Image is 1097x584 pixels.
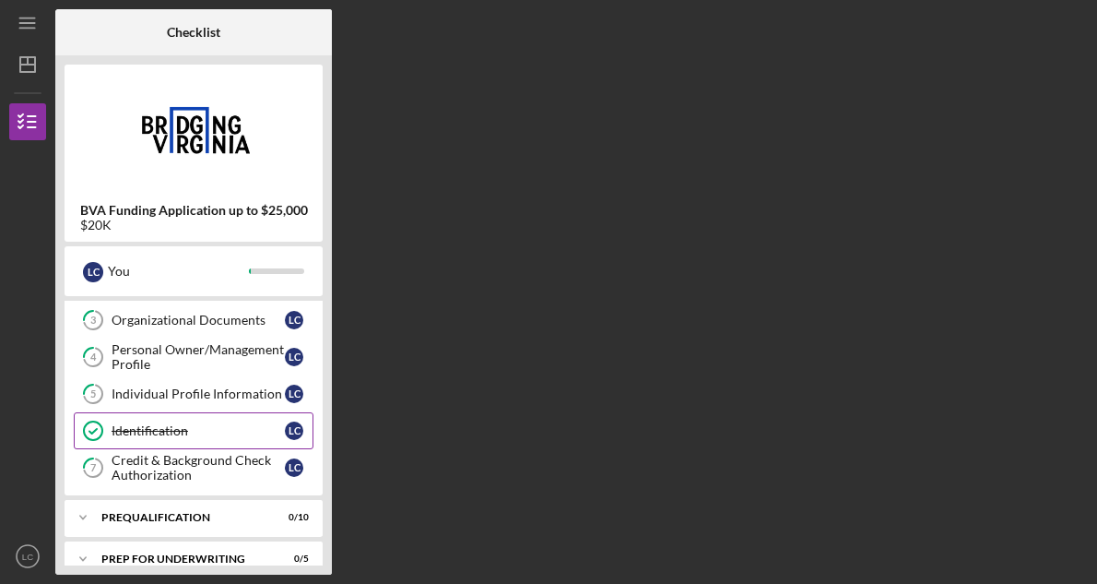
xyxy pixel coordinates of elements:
div: L C [285,385,303,403]
tspan: 7 [90,462,97,474]
b: BVA Funding Application up to $25,000 [80,203,308,218]
button: LC [9,538,46,575]
a: 7Credit & Background Check AuthorizationLC [74,449,313,486]
div: L C [285,459,303,477]
div: Individual Profile Information [112,387,285,401]
tspan: 5 [90,388,96,400]
a: 3Organizational DocumentsLC [74,302,313,339]
div: Prep for Underwriting [101,554,263,565]
div: Credit & Background Check Authorization [112,453,285,483]
div: Prequalification [101,512,263,523]
div: 0 / 5 [276,554,309,565]
div: $20K [80,218,308,232]
div: L C [285,348,303,366]
div: Personal Owner/Management Profile [112,342,285,372]
div: L C [285,311,303,329]
b: Checklist [167,25,220,40]
tspan: 4 [90,352,97,364]
div: Organizational Documents [112,313,285,328]
a: 4Personal Owner/Management ProfileLC [74,339,313,375]
div: You [108,256,249,287]
img: Product logo [65,74,323,185]
div: 0 / 10 [276,512,309,523]
text: LC [22,552,33,562]
div: L C [285,422,303,440]
div: Identification [112,423,285,438]
tspan: 3 [90,315,96,327]
a: IdentificationLC [74,412,313,449]
a: 5Individual Profile InformationLC [74,375,313,412]
div: L C [83,262,103,282]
